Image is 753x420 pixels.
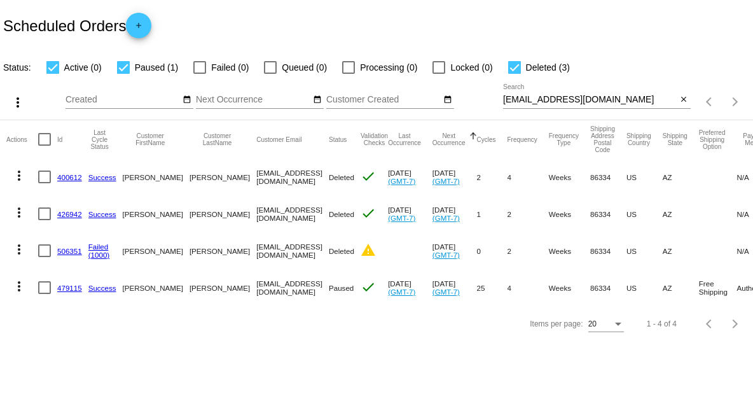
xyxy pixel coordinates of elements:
mat-cell: [DATE] [432,269,477,306]
mat-icon: more_vert [11,168,27,183]
mat-cell: 2 [508,232,549,269]
a: Success [88,173,116,181]
mat-icon: warning [361,242,376,258]
a: (GMT-7) [432,177,460,185]
a: Success [88,284,116,292]
mat-cell: [PERSON_NAME] [123,232,190,269]
a: 426942 [57,210,82,218]
a: 400612 [57,173,82,181]
mat-cell: [PERSON_NAME] [123,269,190,306]
mat-icon: more_vert [11,205,27,220]
mat-cell: US [626,269,663,306]
mat-cell: [DATE] [432,158,477,195]
mat-cell: 0 [477,232,508,269]
button: Clear [677,94,691,107]
button: Next page [722,89,748,115]
mat-cell: 2 [508,195,549,232]
mat-select: Items per page: [588,320,624,329]
mat-cell: [PERSON_NAME] [190,269,256,306]
mat-cell: [EMAIL_ADDRESS][DOMAIN_NAME] [256,269,329,306]
mat-cell: [DATE] [432,232,477,269]
span: Deleted [329,173,354,181]
mat-cell: AZ [663,269,699,306]
h2: Scheduled Orders [3,13,151,38]
button: Change sorting for NextOccurrenceUtc [432,132,466,146]
mat-cell: AZ [663,158,699,195]
mat-cell: 1 [477,195,508,232]
mat-header-cell: Actions [6,120,38,158]
button: Change sorting for ShippingCountry [626,132,651,146]
button: Change sorting for LastProcessingCycleId [88,129,111,150]
mat-cell: 86334 [590,269,626,306]
span: Locked (0) [450,60,492,75]
mat-cell: US [626,195,663,232]
a: (GMT-7) [432,214,460,222]
a: (GMT-7) [388,214,415,222]
a: (GMT-7) [432,251,460,259]
a: (GMT-7) [388,177,415,185]
mat-cell: 86334 [590,195,626,232]
mat-cell: Weeks [549,269,590,306]
mat-cell: [PERSON_NAME] [123,158,190,195]
button: Previous page [697,89,722,115]
span: Deleted [329,247,354,255]
a: 479115 [57,284,82,292]
a: (1000) [88,251,110,259]
mat-icon: check [361,169,376,184]
mat-cell: US [626,232,663,269]
button: Change sorting for PreferredShippingOption [699,129,726,150]
span: Paused [329,284,354,292]
button: Next page [722,311,748,337]
mat-cell: Weeks [549,195,590,232]
mat-cell: [DATE] [388,269,432,306]
div: Items per page: [530,319,583,328]
mat-cell: [PERSON_NAME] [190,195,256,232]
a: Success [88,210,116,218]
button: Change sorting for LastOccurrenceUtc [388,132,421,146]
mat-icon: more_vert [11,279,27,294]
mat-cell: AZ [663,232,699,269]
mat-cell: Weeks [549,232,590,269]
mat-cell: [PERSON_NAME] [190,158,256,195]
button: Change sorting for CustomerFirstName [123,132,178,146]
mat-cell: [DATE] [388,158,432,195]
div: 1 - 4 of 4 [647,319,677,328]
mat-icon: check [361,206,376,221]
mat-cell: US [626,158,663,195]
span: Paused (1) [135,60,178,75]
span: Status: [3,62,31,73]
button: Change sorting for Frequency [508,136,537,143]
a: Failed [88,242,109,251]
mat-header-cell: Validation Checks [361,120,388,158]
mat-cell: [EMAIL_ADDRESS][DOMAIN_NAME] [256,195,329,232]
mat-cell: 2 [477,158,508,195]
mat-cell: [EMAIL_ADDRESS][DOMAIN_NAME] [256,232,329,269]
input: Search [503,95,677,105]
span: Deleted [329,210,354,218]
button: Change sorting for FrequencyType [549,132,579,146]
button: Change sorting for Cycles [477,136,496,143]
button: Previous page [697,311,722,337]
mat-cell: 4 [508,158,549,195]
input: Customer Created [326,95,441,105]
mat-cell: Weeks [549,158,590,195]
button: Change sorting for Status [329,136,347,143]
button: Change sorting for Id [57,136,62,143]
mat-cell: 25 [477,269,508,306]
input: Created [66,95,180,105]
mat-cell: [DATE] [388,195,432,232]
mat-icon: more_vert [11,242,27,257]
span: Queued (0) [282,60,327,75]
mat-cell: Free Shipping [699,269,737,306]
mat-icon: check [361,279,376,295]
mat-icon: more_vert [10,95,25,110]
mat-icon: date_range [443,95,452,105]
mat-icon: date_range [183,95,191,105]
input: Next Occurrence [196,95,310,105]
span: Deleted (3) [526,60,570,75]
mat-icon: close [679,95,688,105]
button: Change sorting for ShippingPostcode [590,125,615,153]
mat-cell: [EMAIL_ADDRESS][DOMAIN_NAME] [256,158,329,195]
button: Change sorting for CustomerLastName [190,132,245,146]
mat-cell: [PERSON_NAME] [123,195,190,232]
